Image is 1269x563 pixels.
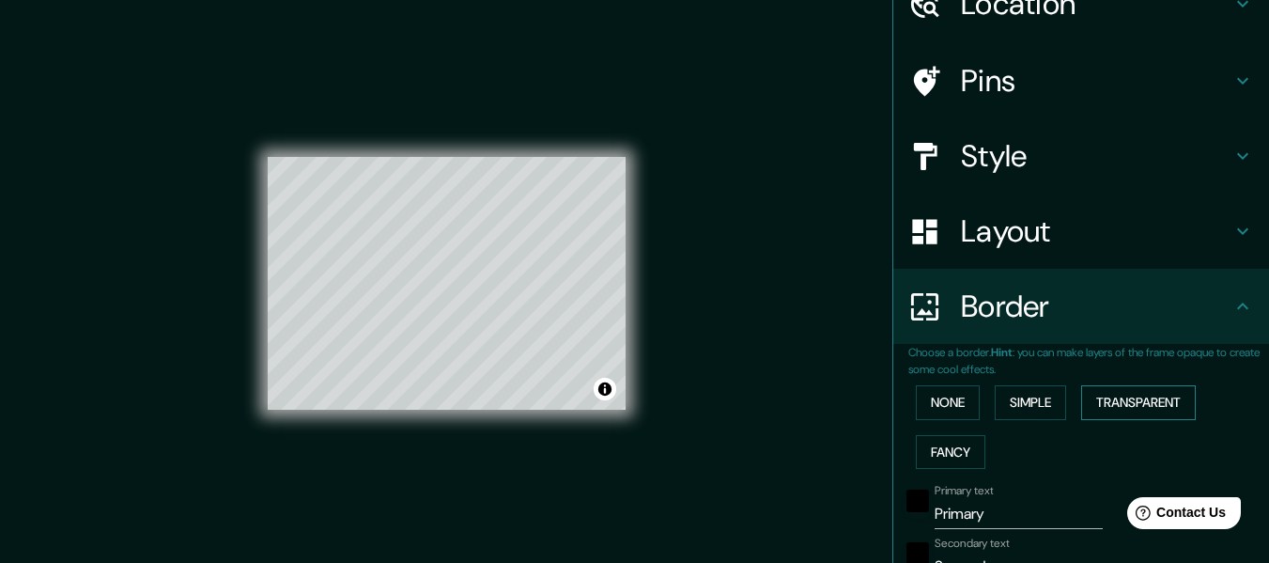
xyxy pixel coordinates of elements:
[935,483,993,499] label: Primary text
[1081,385,1196,420] button: Transparent
[908,344,1269,378] p: Choose a border. : you can make layers of the frame opaque to create some cool effects.
[916,385,980,420] button: None
[961,137,1231,175] h4: Style
[961,212,1231,250] h4: Layout
[893,43,1269,118] div: Pins
[961,62,1231,100] h4: Pins
[1102,490,1248,542] iframe: Help widget launcher
[906,490,929,512] button: black
[991,345,1013,360] b: Hint
[995,385,1066,420] button: Simple
[594,378,616,400] button: Toggle attribution
[893,118,1269,194] div: Style
[935,536,1010,552] label: Secondary text
[916,435,985,470] button: Fancy
[893,194,1269,269] div: Layout
[893,269,1269,344] div: Border
[961,288,1231,325] h4: Border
